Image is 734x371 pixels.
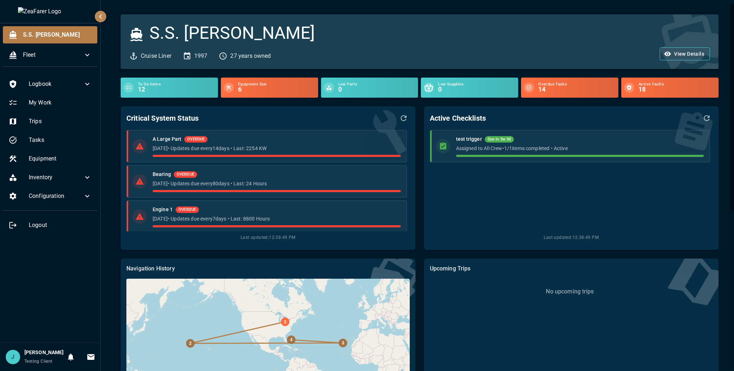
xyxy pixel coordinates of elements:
span: OVERDUE [174,172,197,178]
div: 4 [287,335,296,344]
h6: [PERSON_NAME] [24,349,64,357]
div: 3 [339,339,347,347]
div: J [6,350,20,364]
div: Fleet [3,46,97,64]
p: No upcoming trips [546,287,594,296]
h6: 0 [338,87,415,93]
h6: Engine 1 [153,206,173,214]
div: My Work [3,94,97,111]
div: Configuration [3,187,97,205]
span: To Do Items [138,82,215,87]
span: Logout [29,221,92,229]
span: Trips [29,117,92,126]
span: My Work [29,98,92,107]
span: Configuration [29,192,83,200]
img: ZeaFarer Logo [18,7,83,16]
h6: 18 [638,87,716,93]
p: [DATE] • Updates due every 14 days • Last: 2254 KW [153,145,400,152]
p: Navigation History [126,264,409,273]
div: Logbook [3,75,97,93]
button: Refresh Data [701,112,713,124]
button: Refresh Data [398,112,410,124]
span: Logbook [29,80,83,88]
span: S.S. [PERSON_NAME] [23,31,92,39]
span: Tasks [29,136,92,144]
div: S.S. [PERSON_NAME] [3,26,97,43]
div: 2 [186,339,195,348]
span: Testing Client [24,359,53,364]
h6: Active Checklists [430,112,486,124]
h6: 0 [438,87,515,93]
p: Cruise Liner [141,52,171,60]
h6: 6 [238,87,315,93]
span: Last updated: 12:38:49 PM [126,234,409,241]
span: OVERDUE [184,136,208,143]
div: 1 [281,317,289,326]
span: Fleet [23,51,83,59]
button: Notifications [64,350,78,364]
p: [DATE] • Updates due every 7 days • Last: 8800 Hours [153,215,400,222]
span: Active Faults [638,82,716,87]
div: Inventory [3,169,97,186]
div: Equipment [3,150,97,167]
div: Tasks [3,131,97,149]
p: Upcoming Trips [430,264,713,273]
span: Low Parts [338,82,415,87]
span: Low Supplies [438,82,515,87]
p: [DATE] • Updates due every 80 days • Last: 24 Hours [153,180,400,187]
button: View Details [660,47,710,61]
span: Inventory [29,173,83,182]
span: Due in 3w 3d [485,136,514,143]
span: Equipment [29,154,92,163]
span: Overdue Tasks [538,82,615,87]
div: Trips [3,113,97,130]
span: Last updated: 12:38:49 PM [430,234,713,241]
h6: 14 [538,87,615,93]
h3: S.S. [PERSON_NAME] [149,23,315,43]
div: Logout [3,217,97,234]
p: 27 years owned [230,52,271,60]
h6: Bearing [153,171,171,178]
span: OVERDUE [176,207,199,213]
span: Equipment Due [238,82,315,87]
h6: Critical System Status [126,112,199,124]
h6: test trigger [456,135,482,143]
p: 1997 [194,52,208,60]
h6: 12 [138,87,215,93]
h6: A Large Part [153,135,181,143]
button: Invitations [84,350,98,364]
p: Assigned to All Crew • 1 / 1 items completed • Active [456,145,704,152]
